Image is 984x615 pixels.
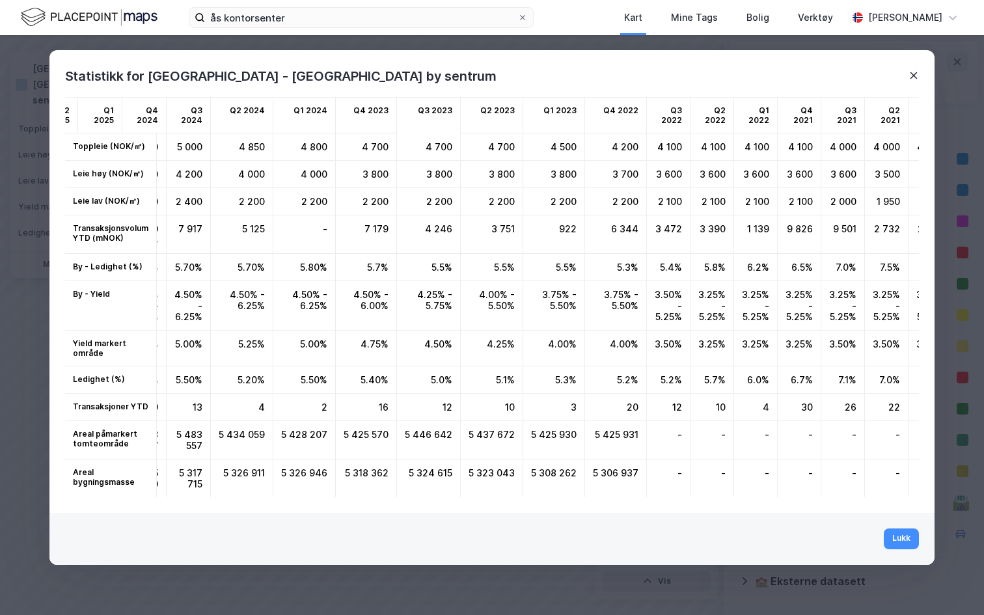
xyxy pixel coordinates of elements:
[461,366,523,394] div: 5.1%
[397,98,461,133] td: Q3 2023
[585,394,647,421] div: 20
[336,215,397,254] div: 7 179
[397,421,461,459] div: 5 446 642
[821,331,865,366] div: 3.50%
[821,281,865,331] div: 3.25% - 5.25%
[909,254,952,281] div: 7.5%
[865,188,909,215] div: 1 950
[273,215,336,254] div: -
[211,459,273,498] div: 5 326 911
[647,421,690,459] div: -
[647,254,690,281] div: 5.4%
[65,281,157,331] td: By - Yield
[211,331,273,366] div: 5.25%
[585,161,647,188] div: 3 700
[690,133,734,161] div: 4 100
[778,133,821,161] div: 4 100
[211,98,273,133] td: Q2 2024
[734,188,778,215] div: 2 100
[65,66,497,87] div: Statistikk for [GEOGRAPHIC_DATA] - [GEOGRAPHIC_DATA] by sentrum
[821,133,865,161] div: 4 000
[336,161,397,188] div: 3 800
[78,98,122,133] td: Q1 2025
[65,331,157,366] td: Yield markert område
[821,161,865,188] div: 3 600
[273,188,336,215] div: 2 200
[167,254,211,281] div: 5.70%
[734,98,778,133] td: Q1 2022
[397,394,461,421] div: 12
[167,98,211,133] td: Q3 2024
[336,394,397,421] div: 16
[167,394,211,421] div: 13
[734,366,778,394] div: 6.0%
[523,394,585,421] div: 3
[273,366,336,394] div: 5.50%
[585,459,647,498] div: 5 306 937
[336,331,397,366] div: 4.75%
[909,459,952,498] div: -
[821,98,865,133] td: Q3 2021
[167,366,211,394] div: 5.50%
[734,133,778,161] div: 4 100
[273,331,336,366] div: 5.00%
[461,161,523,188] div: 3 800
[647,215,690,254] div: 3 472
[336,254,397,281] div: 5.7%
[167,133,211,161] div: 5 000
[865,459,909,498] div: -
[821,254,865,281] div: 7.0%
[690,188,734,215] div: 2 100
[211,254,273,281] div: 5.70%
[821,394,865,421] div: 26
[65,366,157,394] td: Ledighet (%)
[585,421,647,459] div: 5 425 931
[397,161,461,188] div: 3 800
[523,188,585,215] div: 2 200
[821,188,865,215] div: 2 000
[65,394,157,421] td: Transaksjoner YTD
[778,331,821,366] div: 3.25%
[734,459,778,498] div: -
[336,366,397,394] div: 5.40%
[585,254,647,281] div: 5.3%
[690,215,734,254] div: 3 390
[865,133,909,161] div: 4 000
[690,98,734,133] td: Q2 2022
[336,281,397,331] div: 4.50% - 6.00%
[211,215,273,254] div: 5 125
[273,133,336,161] div: 4 800
[336,98,397,133] td: Q4 2023
[461,281,523,331] div: 4.00% - 5.50%
[919,553,984,615] iframe: Chat Widget
[647,394,690,421] div: 12
[336,188,397,215] div: 2 200
[167,188,211,215] div: 2 400
[461,188,523,215] div: 2 200
[397,133,461,161] div: 4 700
[523,98,585,133] td: Q1 2023
[778,366,821,394] div: 6.7%
[461,133,523,161] div: 4 700
[122,98,167,133] td: Q4 2024
[461,421,523,459] div: 5 437 672
[397,459,461,498] div: 5 324 615
[585,366,647,394] div: 5.2%
[690,281,734,331] div: 3.25% - 5.25%
[884,528,919,549] button: Lukk
[778,215,821,254] div: 9 826
[205,8,517,27] input: Søk på adresse, matrikkel, gårdeiere, leietakere eller personer
[865,421,909,459] div: -
[397,215,461,254] div: 4 246
[778,459,821,498] div: -
[647,331,690,366] div: 3.50%
[273,98,336,133] td: Q1 2024
[909,394,952,421] div: 6
[865,161,909,188] div: 3 500
[397,331,461,366] div: 4.50%
[734,215,778,254] div: 1 139
[211,366,273,394] div: 5.20%
[865,366,909,394] div: 7.0%
[336,133,397,161] div: 4 700
[690,254,734,281] div: 5.8%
